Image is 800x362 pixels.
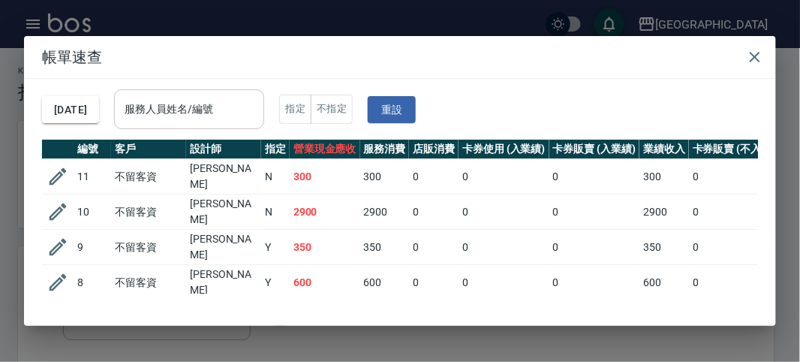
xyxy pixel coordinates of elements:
td: 2900 [290,195,360,230]
td: 10 [74,195,111,230]
td: 0 [549,265,640,300]
th: 客戶 [111,140,186,159]
td: 0 [409,265,459,300]
td: 0 [459,195,549,230]
td: 0 [549,159,640,195]
td: 不留客資 [111,195,186,230]
td: 11 [74,159,111,195]
td: 0 [409,230,459,265]
th: 卡券使用 (入業績) [459,140,549,159]
td: 0 [409,195,459,230]
td: 350 [360,230,410,265]
td: 2900 [639,195,689,230]
td: 0 [549,230,640,265]
td: 0 [459,159,549,195]
button: 指定 [279,95,311,124]
td: 2900 [360,195,410,230]
th: 業績收入 [639,140,689,159]
td: 0 [459,265,549,300]
td: 9 [74,230,111,265]
td: [PERSON_NAME] [186,195,261,230]
td: 600 [360,265,410,300]
td: 不留客資 [111,265,186,300]
td: 0 [689,159,789,195]
td: N [261,159,290,195]
td: 0 [689,230,789,265]
td: [PERSON_NAME] [186,159,261,195]
th: 指定 [261,140,290,159]
td: 8 [74,265,111,300]
button: [DATE] [42,96,99,124]
th: 卡券販賣 (不入業績) [689,140,789,159]
td: Y [261,265,290,300]
th: 卡券販賣 (入業績) [549,140,640,159]
th: 設計師 [186,140,261,159]
th: 店販消費 [409,140,459,159]
td: 0 [549,195,640,230]
td: 600 [290,265,360,300]
th: 服務消費 [360,140,410,159]
td: 0 [409,159,459,195]
td: 300 [639,159,689,195]
td: [PERSON_NAME] [186,265,261,300]
td: N [261,195,290,230]
td: 0 [689,195,789,230]
td: [PERSON_NAME] [186,230,261,265]
th: 營業現金應收 [290,140,360,159]
td: Y [261,230,290,265]
td: 300 [360,159,410,195]
td: 600 [639,265,689,300]
td: 不留客資 [111,159,186,195]
td: 0 [459,230,549,265]
td: 300 [290,159,360,195]
td: 不留客資 [111,230,186,265]
td: 0 [689,265,789,300]
button: 不指定 [311,95,353,124]
td: 350 [639,230,689,265]
h2: 帳單速查 [24,36,776,78]
button: 重設 [368,96,416,124]
td: 350 [290,230,360,265]
th: 編號 [74,140,111,159]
